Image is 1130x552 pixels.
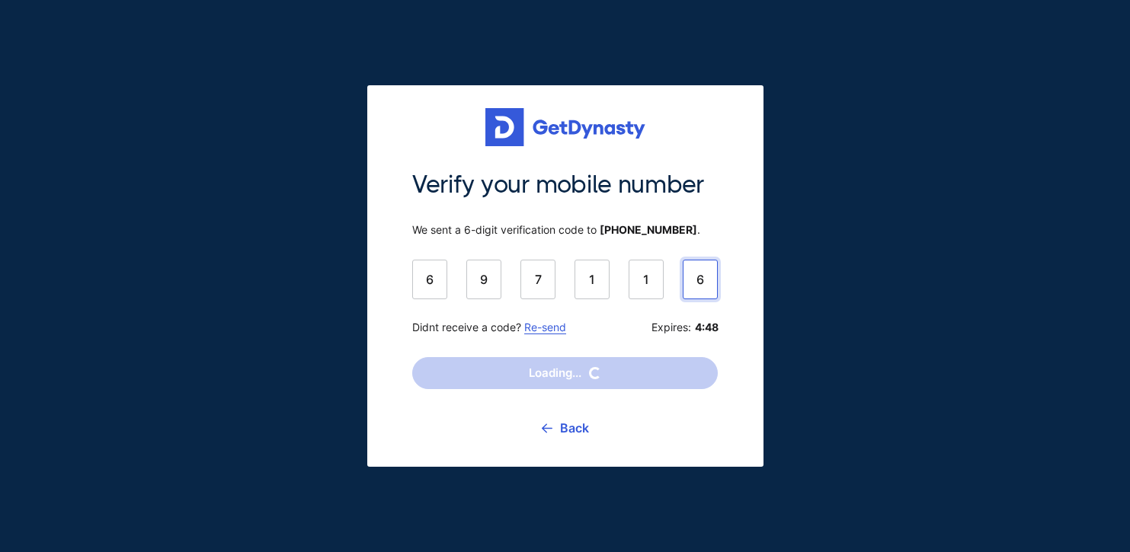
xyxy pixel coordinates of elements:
span: Expires: [651,321,718,334]
b: [PHONE_NUMBER] [600,223,697,236]
span: Didnt receive a code? [412,321,566,334]
span: Verify your mobile number [412,169,718,201]
img: go back icon [542,423,552,433]
b: 4:48 [695,321,718,334]
a: Re-send [524,321,566,333]
a: Back [542,409,589,447]
span: We sent a 6-digit verification code to . [412,223,718,237]
img: Get started for free with Dynasty Trust Company [485,108,645,146]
